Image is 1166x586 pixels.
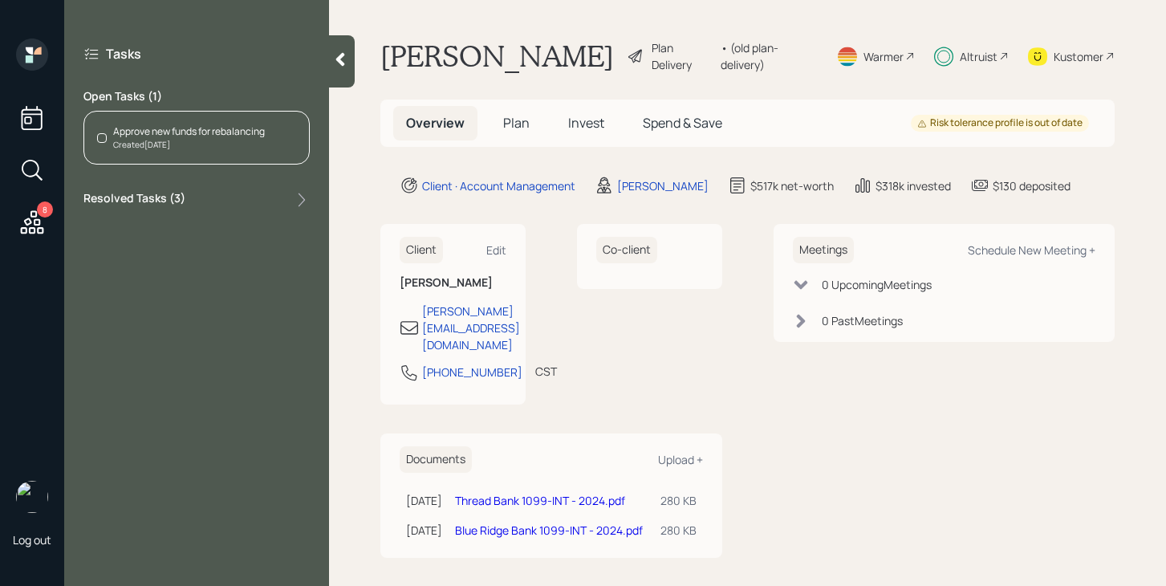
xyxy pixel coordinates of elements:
[380,39,614,74] h1: [PERSON_NAME]
[568,114,604,132] span: Invest
[721,39,817,73] div: • (old plan-delivery)
[993,177,1071,194] div: $130 deposited
[113,139,265,151] div: Created [DATE]
[1054,48,1103,65] div: Kustomer
[822,312,903,329] div: 0 Past Meeting s
[503,114,530,132] span: Plan
[822,276,932,293] div: 0 Upcoming Meeting s
[960,48,997,65] div: Altruist
[113,124,265,139] div: Approve new funds for rebalancing
[643,114,722,132] span: Spend & Save
[400,276,506,290] h6: [PERSON_NAME]
[617,177,709,194] div: [PERSON_NAME]
[793,237,854,263] h6: Meetings
[876,177,951,194] div: $318k invested
[400,446,472,473] h6: Documents
[37,201,53,218] div: 8
[652,39,713,73] div: Plan Delivery
[422,364,522,380] div: [PHONE_NUMBER]
[596,237,657,263] h6: Co-client
[660,492,697,509] div: 280 KB
[917,116,1083,130] div: Risk tolerance profile is out of date
[422,303,520,353] div: [PERSON_NAME][EMAIL_ADDRESS][DOMAIN_NAME]
[106,45,141,63] label: Tasks
[968,242,1095,258] div: Schedule New Meeting +
[83,190,185,210] label: Resolved Tasks ( 3 )
[83,88,310,104] label: Open Tasks ( 1 )
[486,242,506,258] div: Edit
[400,237,443,263] h6: Client
[750,177,834,194] div: $517k net-worth
[406,492,442,509] div: [DATE]
[455,493,625,508] a: Thread Bank 1099-INT - 2024.pdf
[406,522,442,539] div: [DATE]
[455,523,643,538] a: Blue Ridge Bank 1099-INT - 2024.pdf
[422,177,575,194] div: Client · Account Management
[658,452,703,467] div: Upload +
[863,48,904,65] div: Warmer
[660,522,697,539] div: 280 KB
[406,114,465,132] span: Overview
[13,532,51,547] div: Log out
[535,363,557,380] div: CST
[16,481,48,513] img: michael-russo-headshot.png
